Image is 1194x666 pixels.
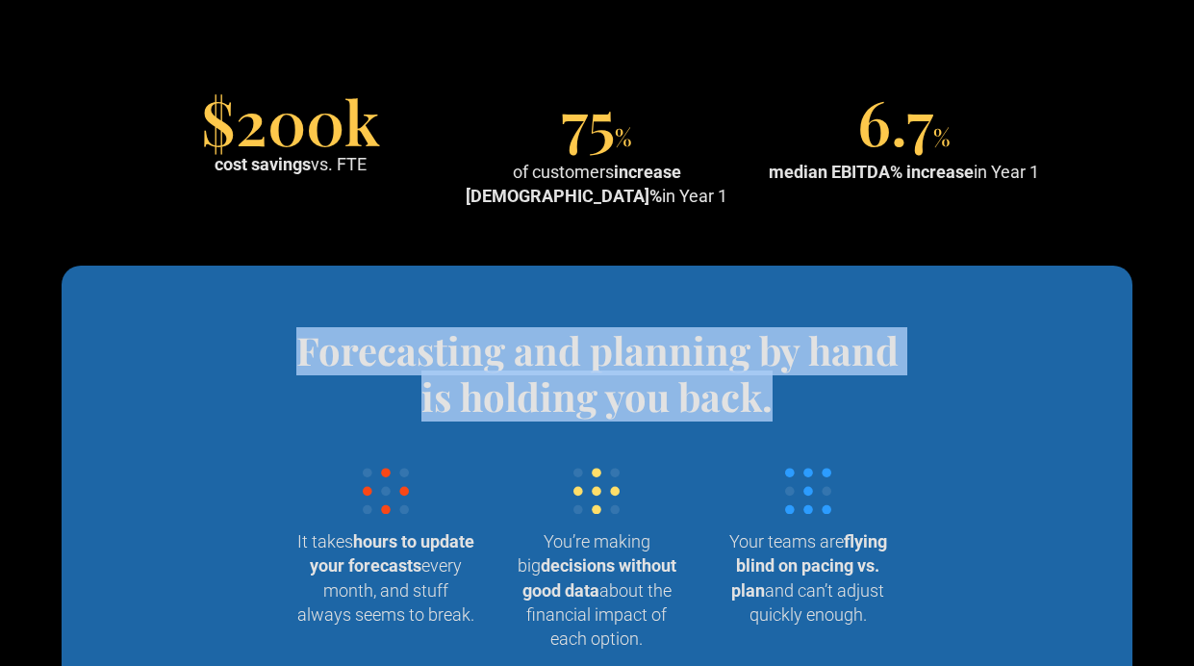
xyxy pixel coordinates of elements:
div: of customers in Year 1 [451,160,743,208]
p: You’re making big about the financial impact of each option. [507,529,687,651]
span: % [615,121,632,152]
div: in Year 1 [769,160,1039,184]
div: vs. FTE [215,152,367,176]
p: Your teams are and can’t adjust quickly enough. [718,529,898,627]
span: 6.7 [857,80,933,162]
strong: median EBITDA% increase [769,162,974,182]
span: 75 [561,80,615,162]
strong: flying blind on pacing vs. plan [731,531,887,600]
strong: cost savings [215,154,311,174]
strong: decisions without good data [522,555,676,600]
div: $200k [201,98,380,144]
strong: hours to update your forecasts [310,531,474,576]
p: It takes every month, and stuff always seems to break. [296,529,476,627]
span: % [933,121,951,152]
h4: Forecasting and planning by hand is holding you back. [281,327,914,420]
